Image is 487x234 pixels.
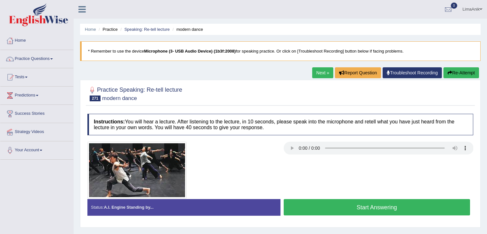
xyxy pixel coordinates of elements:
[0,32,73,48] a: Home
[0,105,73,121] a: Success Stories
[0,123,73,139] a: Strategy Videos
[87,114,473,135] h4: You will hear a lecture. After listening to the lecture, in 10 seconds, please speak into the mic...
[335,67,381,78] button: Report Question
[90,96,101,101] span: 271
[87,199,280,215] div: Status:
[80,41,481,61] blockquote: * Remember to use the device for speaking practice. Or click on [Troubleshoot Recording] button b...
[443,67,479,78] button: Re-Attempt
[312,67,333,78] a: Next »
[0,87,73,103] a: Predictions
[171,26,203,32] li: modern dance
[144,49,236,54] b: Microphone (3- USB Audio Device) (1b3f:2008)
[94,119,125,124] b: Instructions:
[124,27,170,32] a: Speaking: Re-tell lecture
[85,27,96,32] a: Home
[104,205,153,210] strong: A.I. Engine Standing by...
[87,85,182,101] h2: Practice Speaking: Re-tell lecture
[97,26,118,32] li: Practice
[0,141,73,157] a: Your Account
[383,67,442,78] a: Troubleshoot Recording
[284,199,470,215] button: Start Answering
[102,95,137,101] small: modern dance
[0,68,73,84] a: Tests
[451,3,457,9] span: 0
[0,50,73,66] a: Practice Questions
